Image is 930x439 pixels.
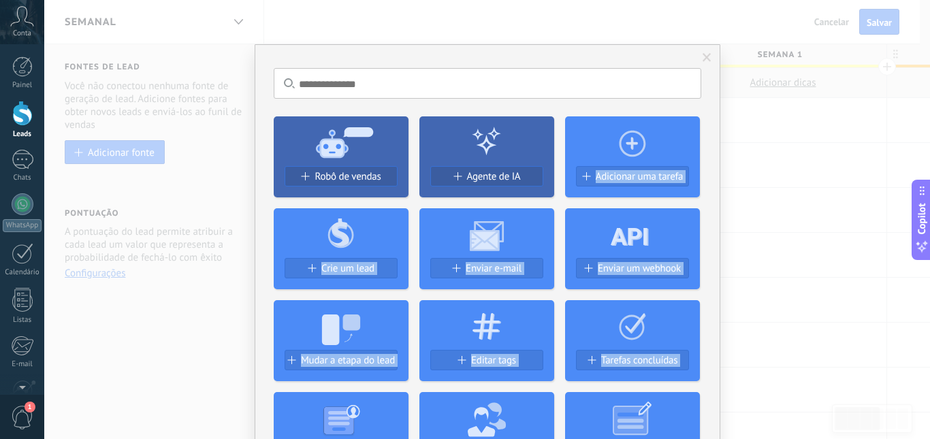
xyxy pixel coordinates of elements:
[576,166,689,186] button: Adicionar uma tarefa
[430,258,543,278] button: Enviar e-mail
[301,355,395,366] span: Mudar a etapa do lead
[3,81,42,90] div: Painel
[467,171,521,182] span: Agente de IA
[596,171,684,182] span: Adicionar uma tarefa
[601,355,678,366] span: Tarefas concluídas
[285,350,398,370] button: Mudar a etapa do lead
[3,316,42,325] div: Listas
[915,203,929,234] span: Copilot
[3,268,42,277] div: Calendário
[3,174,42,182] div: Chats
[430,166,543,186] button: Agente de IA
[471,355,516,366] span: Editar tags
[3,130,42,139] div: Leads
[321,263,374,274] span: Crie um lead
[576,350,689,370] button: Tarefas concluídas
[3,360,42,369] div: E-mail
[430,350,543,370] button: Editar tags
[13,29,31,38] span: Conta
[315,171,381,182] span: Robô de vendas
[3,219,42,232] div: WhatsApp
[466,263,522,274] span: Enviar e-mail
[285,258,398,278] button: Crie um lead
[285,166,398,186] button: Robô de vendas
[25,402,35,412] span: 1
[576,258,689,278] button: Enviar um webhook
[598,263,681,274] span: Enviar um webhook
